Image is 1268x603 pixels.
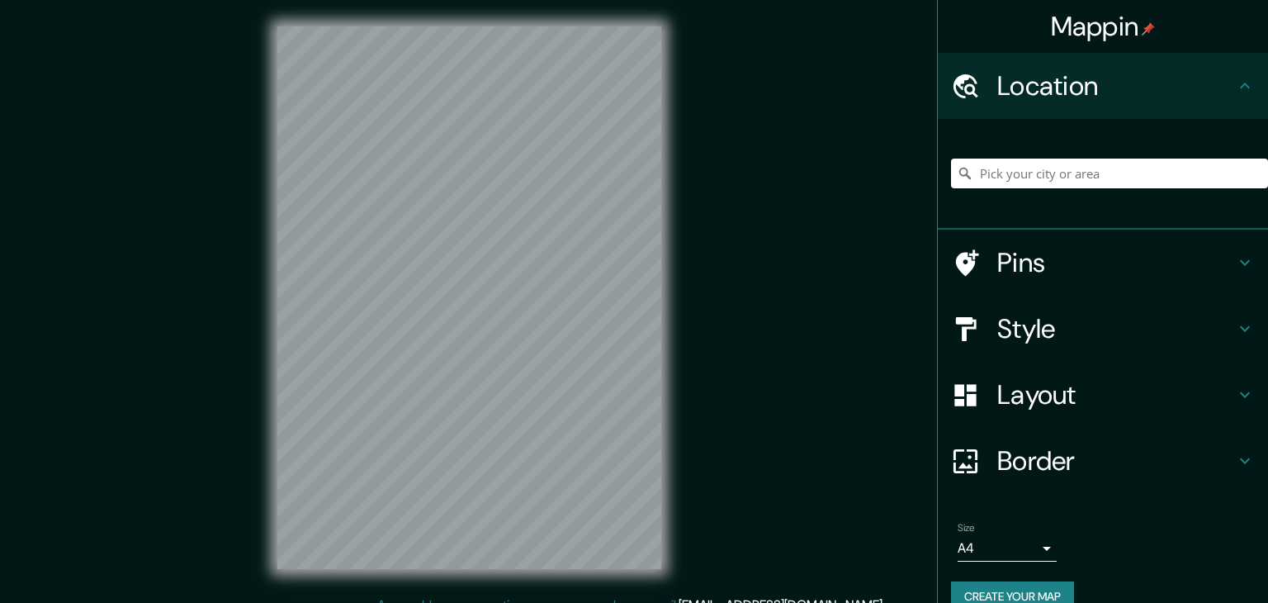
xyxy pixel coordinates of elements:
[938,296,1268,362] div: Style
[958,535,1057,562] div: A4
[951,159,1268,188] input: Pick your city or area
[997,69,1235,102] h4: Location
[277,26,661,569] canvas: Map
[997,378,1235,411] h4: Layout
[938,428,1268,494] div: Border
[938,53,1268,119] div: Location
[1051,10,1156,43] h4: Mappin
[1142,22,1155,36] img: pin-icon.png
[938,230,1268,296] div: Pins
[938,362,1268,428] div: Layout
[997,312,1235,345] h4: Style
[958,521,975,535] label: Size
[997,246,1235,279] h4: Pins
[997,444,1235,477] h4: Border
